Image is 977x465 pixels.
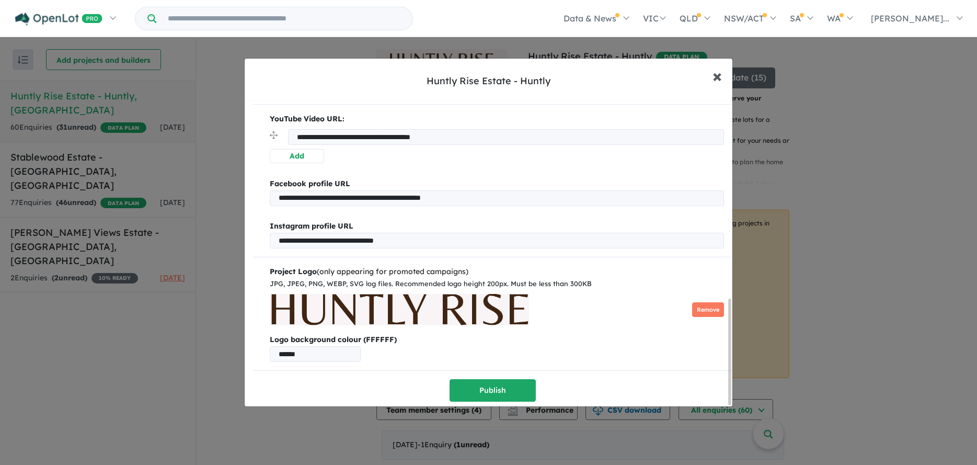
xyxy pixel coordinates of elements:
[270,221,353,231] b: Instagram profile URL
[270,294,529,325] img: Huntly%20Rise%20Estate%20-%20Huntly%20Logo.png
[270,266,724,278] div: (only appearing for promoted campaigns)
[270,278,724,290] div: JPG, JPEG, PNG, WEBP, SVG log files. Recommended logo height 200px. Must be less than 300KB
[270,131,278,139] img: drag.svg
[158,7,410,30] input: Try estate name, suburb, builder or developer
[692,302,724,317] button: Remove
[427,74,550,88] div: Huntly Rise Estate - Huntly
[270,179,350,188] b: Facebook profile URL
[15,13,102,26] img: Openlot PRO Logo White
[270,267,317,276] b: Project Logo
[871,13,949,24] span: [PERSON_NAME]...
[270,334,724,346] b: Logo background colour (FFFFFF)
[712,64,722,87] span: ×
[270,149,324,163] button: Add
[270,113,724,126] p: YouTube Video URL:
[450,379,536,402] button: Publish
